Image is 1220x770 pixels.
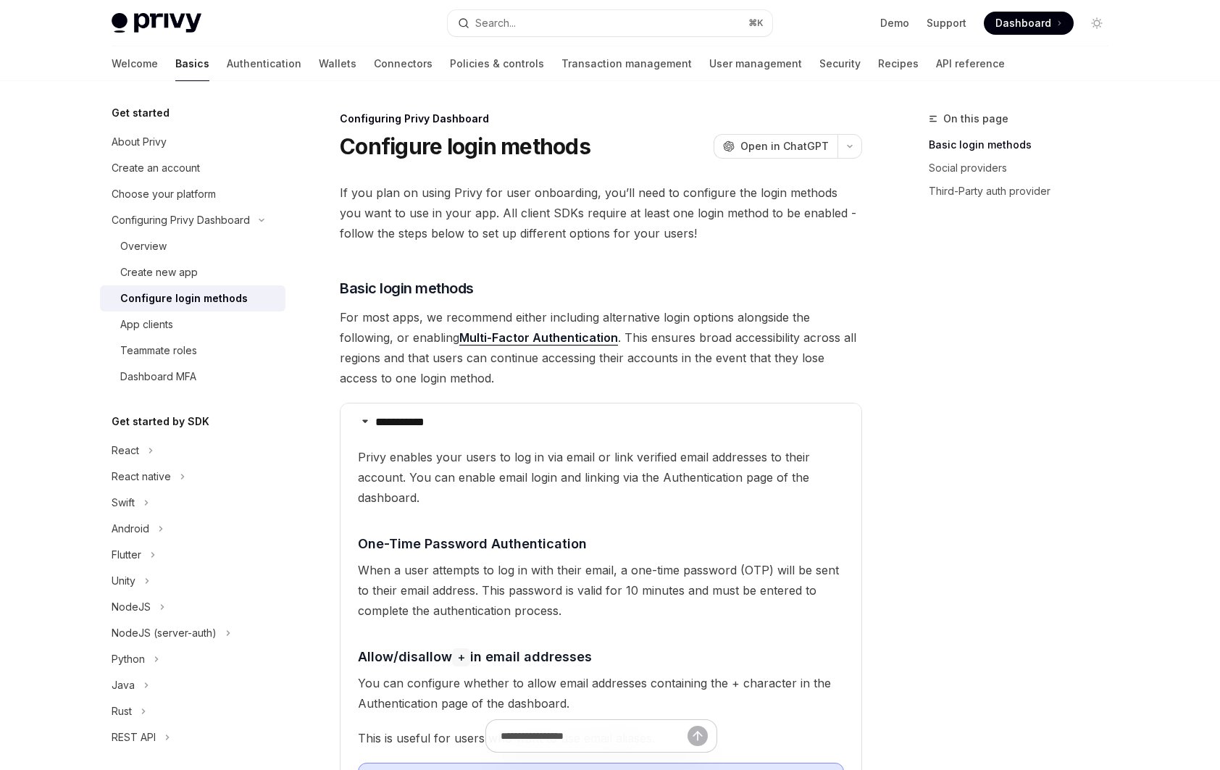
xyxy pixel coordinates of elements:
[112,185,216,203] div: Choose your platform
[340,112,862,126] div: Configuring Privy Dashboard
[100,233,285,259] a: Overview
[358,447,844,508] span: Privy enables your users to log in via email or link verified email addresses to their account. Y...
[112,133,167,151] div: About Privy
[112,104,170,122] h5: Get started
[175,46,209,81] a: Basics
[100,155,285,181] a: Create an account
[100,490,285,516] button: Toggle Swift section
[112,624,217,642] div: NodeJS (server-auth)
[100,129,285,155] a: About Privy
[709,46,802,81] a: User management
[112,442,139,459] div: React
[374,46,433,81] a: Connectors
[100,207,285,233] button: Toggle Configuring Privy Dashboard section
[112,677,135,694] div: Java
[340,278,474,298] span: Basic login methods
[100,438,285,464] button: Toggle React section
[100,285,285,311] a: Configure login methods
[100,259,285,285] a: Create new app
[740,139,829,154] span: Open in ChatGPT
[112,520,149,537] div: Android
[929,133,1120,156] a: Basic login methods
[112,494,135,511] div: Swift
[112,703,132,720] div: Rust
[459,330,618,346] a: Multi-Factor Authentication
[100,672,285,698] button: Toggle Java section
[358,534,587,553] span: One-Time Password Authentication
[120,264,198,281] div: Create new app
[120,290,248,307] div: Configure login methods
[100,364,285,390] a: Dashboard MFA
[475,14,516,32] div: Search...
[100,698,285,724] button: Toggle Rust section
[929,156,1120,180] a: Social providers
[120,368,196,385] div: Dashboard MFA
[100,516,285,542] button: Toggle Android section
[100,620,285,646] button: Toggle NodeJS (server-auth) section
[120,238,167,255] div: Overview
[319,46,356,81] a: Wallets
[100,338,285,364] a: Teammate roles
[100,724,285,750] button: Toggle REST API section
[561,46,692,81] a: Transaction management
[450,46,544,81] a: Policies & controls
[340,133,590,159] h1: Configure login methods
[100,646,285,672] button: Toggle Python section
[340,183,862,243] span: If you plan on using Privy for user onboarding, you’ll need to configure the login methods you wa...
[100,542,285,568] button: Toggle Flutter section
[501,720,688,752] input: Ask a question...
[358,647,592,666] span: Allow/disallow in email addresses
[120,316,173,333] div: App clients
[943,110,1008,127] span: On this page
[227,46,301,81] a: Authentication
[112,650,145,668] div: Python
[929,180,1120,203] a: Third-Party auth provider
[112,468,171,485] div: React native
[688,726,708,746] button: Send message
[112,159,200,177] div: Create an account
[100,568,285,594] button: Toggle Unity section
[112,572,135,590] div: Unity
[714,134,837,159] button: Open in ChatGPT
[995,16,1051,30] span: Dashboard
[340,307,862,388] span: For most apps, we recommend either including alternative login options alongside the following, o...
[112,13,201,33] img: light logo
[358,560,844,621] span: When a user attempts to log in with their email, a one-time password (OTP) will be sent to their ...
[748,17,764,29] span: ⌘ K
[120,342,197,359] div: Teammate roles
[927,16,966,30] a: Support
[1085,12,1108,35] button: Toggle dark mode
[936,46,1005,81] a: API reference
[100,311,285,338] a: App clients
[880,16,909,30] a: Demo
[358,673,844,713] span: You can configure whether to allow email addresses containing the + character in the Authenticati...
[100,181,285,207] a: Choose your platform
[112,212,250,229] div: Configuring Privy Dashboard
[112,413,209,430] h5: Get started by SDK
[984,12,1074,35] a: Dashboard
[112,46,158,81] a: Welcome
[100,594,285,620] button: Toggle NodeJS section
[100,464,285,490] button: Toggle React native section
[452,648,470,666] code: +
[448,10,772,36] button: Open search
[112,598,151,616] div: NodeJS
[112,729,156,746] div: REST API
[112,546,141,564] div: Flutter
[819,46,861,81] a: Security
[878,46,919,81] a: Recipes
